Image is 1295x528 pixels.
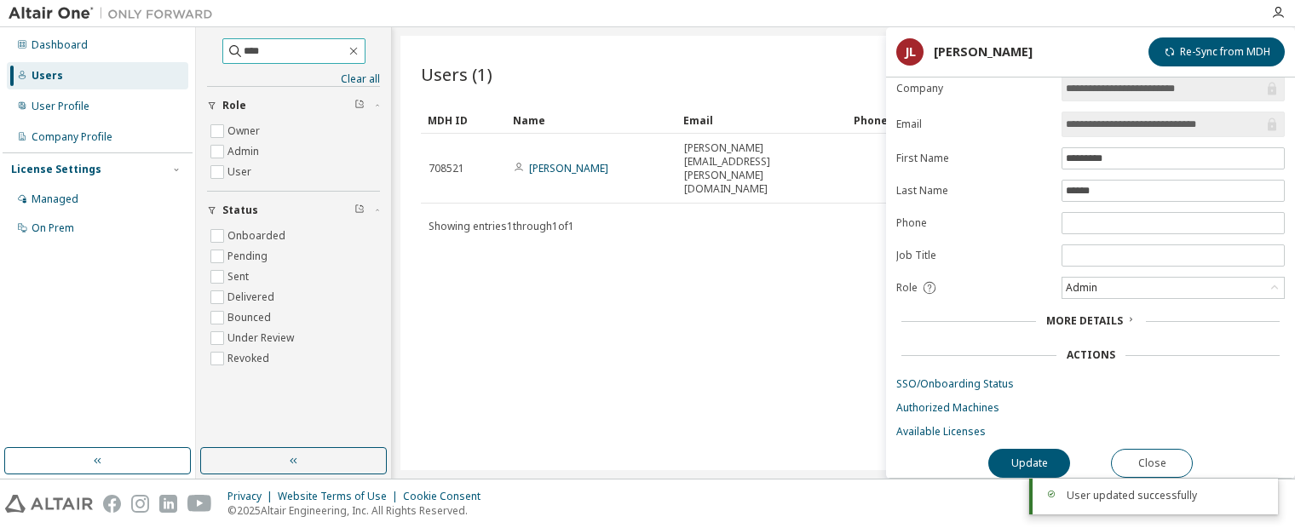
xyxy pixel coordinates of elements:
label: Bounced [227,307,274,328]
span: More Details [1046,313,1123,328]
div: Privacy [227,490,278,503]
div: Email [683,106,840,134]
img: facebook.svg [103,495,121,513]
a: SSO/Onboarding Status [896,377,1285,391]
div: Website Terms of Use [278,490,403,503]
a: [PERSON_NAME] [529,161,608,175]
span: 708521 [429,162,464,175]
span: Users (1) [421,62,492,86]
label: Last Name [896,184,1051,198]
p: © 2025 Altair Engineering, Inc. All Rights Reserved. [227,503,491,518]
span: Status [222,204,258,217]
button: Close [1111,449,1193,478]
img: altair_logo.svg [5,495,93,513]
button: Role [207,87,380,124]
img: linkedin.svg [159,495,177,513]
label: Admin [227,141,262,162]
label: Email [896,118,1051,131]
div: User Profile [32,100,89,113]
div: On Prem [32,221,74,235]
img: instagram.svg [131,495,149,513]
div: Admin [1063,278,1100,297]
span: Role [896,281,918,295]
div: Admin [1062,278,1284,298]
div: Users [32,69,63,83]
div: Managed [32,192,78,206]
span: [PERSON_NAME][EMAIL_ADDRESS][PERSON_NAME][DOMAIN_NAME] [684,141,839,196]
a: Clear all [207,72,380,86]
label: Company [896,82,1051,95]
label: Owner [227,121,263,141]
span: Clear filter [354,204,365,217]
label: User [227,162,255,182]
button: Status [207,192,380,229]
button: Update [988,449,1070,478]
label: Sent [227,267,252,287]
div: Actions [1067,348,1115,362]
div: License Settings [11,163,101,176]
a: Available Licenses [896,425,1285,439]
div: MDH ID [428,106,499,134]
label: Under Review [227,328,297,348]
img: Altair One [9,5,222,22]
div: Phone [854,106,1007,134]
div: Dashboard [32,38,88,52]
a: Authorized Machines [896,401,1285,415]
span: Role [222,99,246,112]
div: Cookie Consent [403,490,491,503]
label: Onboarded [227,226,289,246]
label: Job Title [896,249,1051,262]
span: Showing entries 1 through 1 of 1 [429,219,574,233]
button: Re-Sync from MDH [1148,37,1285,66]
div: [PERSON_NAME] [934,45,1033,59]
span: Clear filter [354,99,365,112]
label: Pending [227,246,271,267]
div: JL [896,38,924,66]
div: Name [513,106,670,134]
label: Phone [896,216,1051,230]
img: youtube.svg [187,495,212,513]
label: Delivered [227,287,278,307]
label: Revoked [227,348,273,369]
div: Company Profile [32,130,112,144]
div: User updated successfully [1067,489,1264,502]
label: First Name [896,152,1051,165]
